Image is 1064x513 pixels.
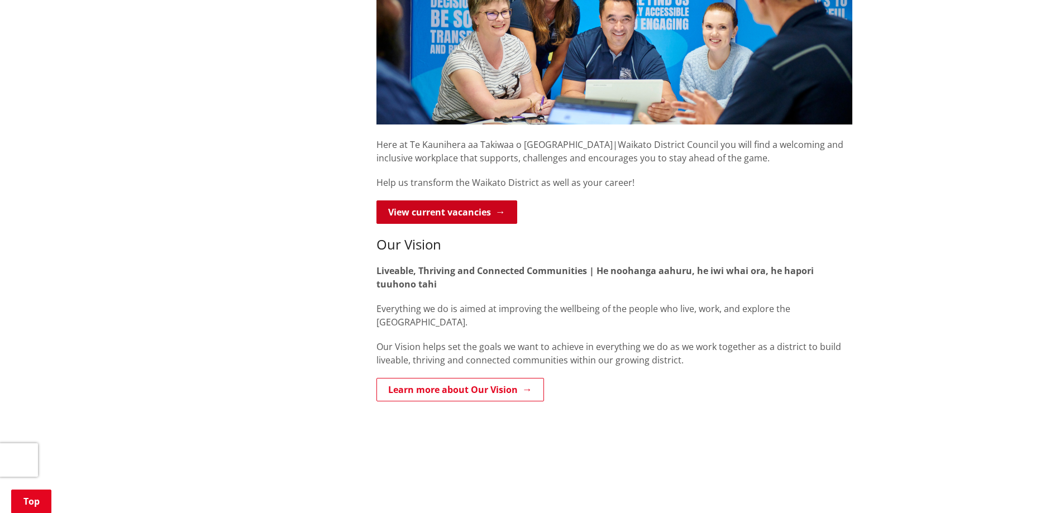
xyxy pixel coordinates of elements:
a: Top [11,490,51,513]
strong: Liveable, Thriving and Connected Communities | He noohanga aahuru, he iwi whai ora, he hapori tuu... [376,265,814,290]
a: View current vacancies [376,200,517,224]
p: Our Vision helps set the goals we want to achieve in everything we do as we work together as a di... [376,340,852,367]
p: Everything we do is aimed at improving the wellbeing of the people who live, work, and explore th... [376,302,852,329]
a: Learn more about Our Vision [376,378,544,401]
p: Help us transform the Waikato District as well as your career! [376,176,852,189]
h3: Our Vision [376,237,852,253]
p: Here at Te Kaunihera aa Takiwaa o [GEOGRAPHIC_DATA]|Waikato District Council you will find a welc... [376,124,852,165]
